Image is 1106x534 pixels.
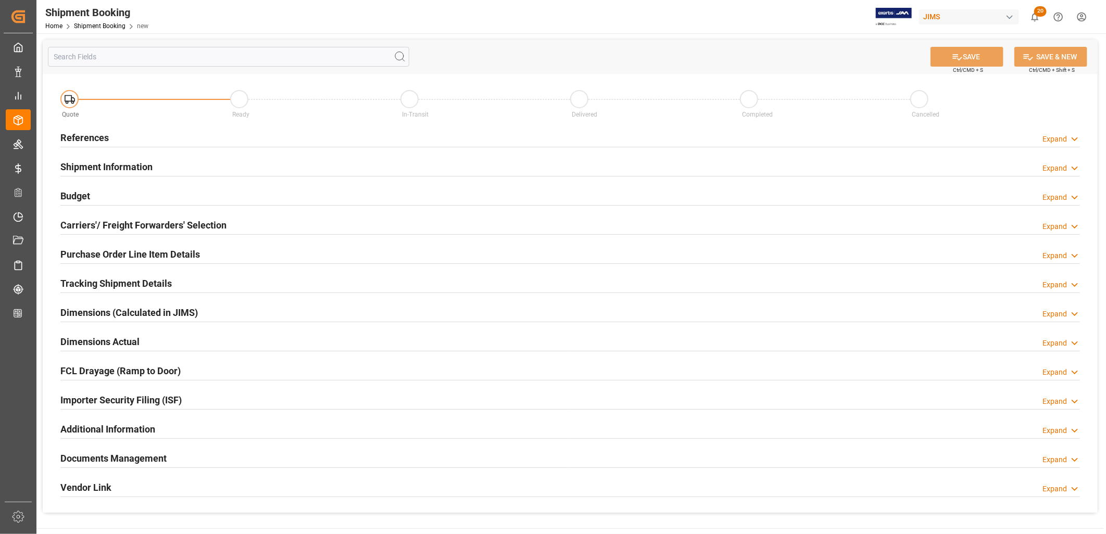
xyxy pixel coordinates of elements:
[1042,163,1067,174] div: Expand
[60,451,167,465] h2: Documents Management
[60,422,155,436] h2: Additional Information
[1042,134,1067,145] div: Expand
[60,189,90,203] h2: Budget
[60,364,181,378] h2: FCL Drayage (Ramp to Door)
[1042,454,1067,465] div: Expand
[1042,250,1067,261] div: Expand
[1042,221,1067,232] div: Expand
[742,111,773,118] span: Completed
[45,5,148,20] div: Shipment Booking
[572,111,597,118] span: Delivered
[402,111,429,118] span: In-Transit
[1042,484,1067,494] div: Expand
[60,480,111,494] h2: Vendor Link
[1042,367,1067,378] div: Expand
[60,335,140,349] h2: Dimensions Actual
[1042,309,1067,320] div: Expand
[60,247,200,261] h2: Purchase Order Line Item Details
[1047,5,1070,29] button: Help Center
[60,276,172,290] h2: Tracking Shipment Details
[1042,338,1067,349] div: Expand
[919,7,1023,27] button: JIMS
[1042,396,1067,407] div: Expand
[1042,192,1067,203] div: Expand
[60,393,182,407] h2: Importer Security Filing (ISF)
[232,111,249,118] span: Ready
[1014,47,1087,67] button: SAVE & NEW
[1042,279,1067,290] div: Expand
[912,111,939,118] span: Cancelled
[931,47,1003,67] button: SAVE
[60,131,109,145] h2: References
[62,111,79,118] span: Quote
[60,306,198,320] h2: Dimensions (Calculated in JIMS)
[919,9,1019,24] div: JIMS
[953,66,983,74] span: Ctrl/CMD + S
[60,218,227,232] h2: Carriers'/ Freight Forwarders' Selection
[60,160,153,174] h2: Shipment Information
[74,22,125,30] a: Shipment Booking
[1029,66,1075,74] span: Ctrl/CMD + Shift + S
[1023,5,1047,29] button: show 20 new notifications
[1042,425,1067,436] div: Expand
[876,8,912,26] img: Exertis%20JAM%20-%20Email%20Logo.jpg_1722504956.jpg
[48,47,409,67] input: Search Fields
[45,22,62,30] a: Home
[1034,6,1047,17] span: 20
